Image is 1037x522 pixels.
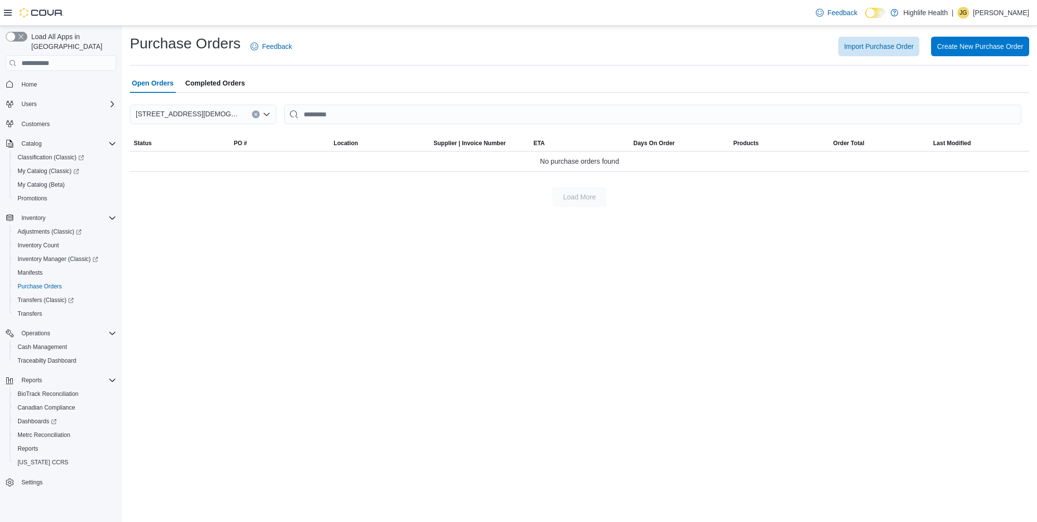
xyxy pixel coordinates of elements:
span: Classification (Classic) [18,153,84,161]
a: Manifests [14,267,46,279]
span: Products [733,139,759,147]
a: Transfers (Classic) [10,293,120,307]
span: Load All Apps in [GEOGRAPHIC_DATA] [27,32,116,51]
span: [STREET_ADDRESS][DEMOGRAPHIC_DATA] [136,108,242,120]
button: Operations [18,327,54,339]
span: Import Purchase Order [844,42,913,51]
a: Traceabilty Dashboard [14,355,80,367]
span: Promotions [14,193,116,204]
span: Metrc Reconciliation [18,431,70,439]
span: Manifests [18,269,42,277]
span: BioTrack Reconciliation [18,390,79,398]
div: Location [333,139,358,147]
button: Clear input [252,110,260,118]
span: Last Modified [933,139,971,147]
span: Transfers [14,308,116,320]
a: Settings [18,477,46,488]
button: Settings [2,475,120,489]
span: Customers [21,120,50,128]
button: BioTrack Reconciliation [10,387,120,401]
span: Status [134,139,152,147]
span: No purchase orders found [540,155,619,167]
span: Adjustments (Classic) [14,226,116,238]
a: Inventory Count [14,239,63,251]
span: Settings [18,476,116,488]
input: Dark Mode [865,8,886,18]
span: Supplier | Invoice Number [434,139,506,147]
span: Reports [21,376,42,384]
div: Jennifer Gierum [957,7,969,19]
span: Metrc Reconciliation [14,429,116,441]
p: Highlife Health [903,7,948,19]
span: Users [21,100,37,108]
span: Customers [18,118,116,130]
span: Completed Orders [186,73,245,93]
span: Open Orders [132,73,174,93]
button: Manifests [10,266,120,280]
button: Order Total [830,135,930,151]
span: My Catalog (Beta) [18,181,65,189]
input: This is a search bar. After typing your query, hit enter to filter the results lower in the page. [284,105,1021,124]
span: Load More [563,192,596,202]
button: Inventory [2,211,120,225]
span: Canadian Compliance [18,404,75,412]
span: Home [21,81,37,88]
button: [US_STATE] CCRS [10,456,120,469]
span: Promotions [18,195,47,202]
button: Open list of options [263,110,270,118]
span: BioTrack Reconciliation [14,388,116,400]
span: Catalog [21,140,41,148]
span: Order Total [833,139,865,147]
a: Inventory Manager (Classic) [14,253,102,265]
span: Dashboards [14,415,116,427]
a: Promotions [14,193,51,204]
button: Catalog [18,138,45,150]
button: Location [330,135,430,151]
a: Adjustments (Classic) [14,226,85,238]
button: Metrc Reconciliation [10,428,120,442]
button: My Catalog (Beta) [10,178,120,192]
span: Users [18,98,116,110]
h1: Purchase Orders [130,34,241,53]
span: My Catalog (Classic) [14,165,116,177]
a: Cash Management [14,341,71,353]
button: Products [729,135,830,151]
button: Users [2,97,120,111]
span: Manifests [14,267,116,279]
button: ETA [530,135,630,151]
a: Dashboards [10,414,120,428]
button: Promotions [10,192,120,205]
span: Cash Management [14,341,116,353]
span: Dashboards [18,417,57,425]
span: Inventory Manager (Classic) [18,255,98,263]
a: Metrc Reconciliation [14,429,74,441]
button: Days On Order [629,135,729,151]
button: Purchase Orders [10,280,120,293]
button: Reports [18,374,46,386]
button: Canadian Compliance [10,401,120,414]
p: | [952,7,954,19]
p: [PERSON_NAME] [973,7,1029,19]
span: Inventory Count [14,239,116,251]
button: Supplier | Invoice Number [430,135,530,151]
span: Adjustments (Classic) [18,228,82,236]
span: PO # [234,139,247,147]
span: Purchase Orders [14,281,116,292]
a: Canadian Compliance [14,402,79,413]
button: Reports [2,373,120,387]
a: My Catalog (Classic) [10,164,120,178]
span: Inventory [21,214,45,222]
a: Feedback [812,3,861,22]
a: Home [18,79,41,90]
span: My Catalog (Beta) [14,179,116,191]
span: Feedback [828,8,857,18]
button: Import Purchase Order [838,37,919,56]
button: Create New Purchase Order [931,37,1029,56]
span: Traceabilty Dashboard [14,355,116,367]
span: Purchase Orders [18,283,62,290]
span: Transfers [18,310,42,318]
a: Reports [14,443,42,455]
span: Inventory Manager (Classic) [14,253,116,265]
